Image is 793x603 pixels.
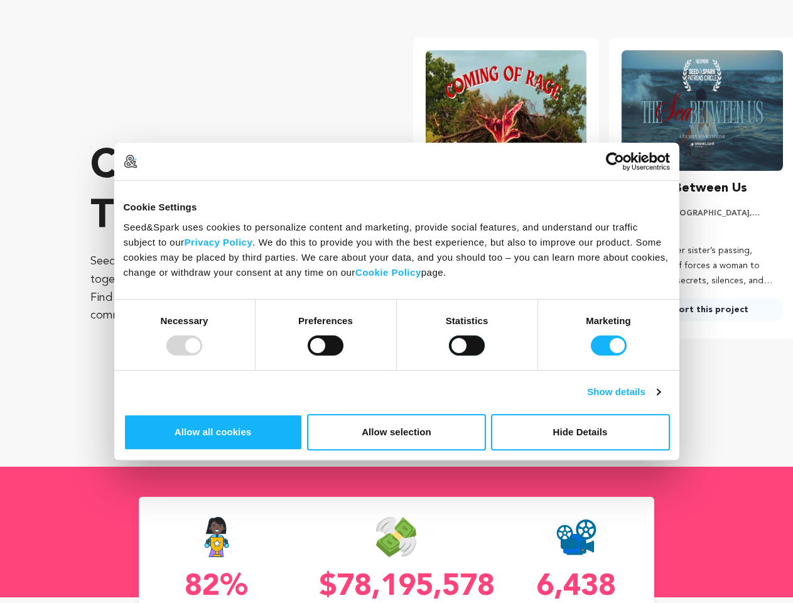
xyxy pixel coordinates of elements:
[586,315,631,326] strong: Marketing
[124,220,670,280] div: Seed&Spark uses cookies to personalize content and marketing, provide social features, and unders...
[491,414,670,450] button: Hide Details
[499,572,654,602] p: 6,438
[197,517,236,557] img: Seed&Spark Success Rate Icon
[90,253,363,325] p: Seed&Spark is where creators and audiences work together to bring incredible new projects to life...
[587,384,660,399] a: Show details
[124,414,303,450] button: Allow all cookies
[376,517,416,557] img: Seed&Spark Money Raised Icon
[124,200,670,215] div: Cookie Settings
[161,315,208,326] strong: Necessary
[622,50,783,171] img: The Sea Between Us image
[319,572,474,602] p: $78,195,578
[139,572,294,602] p: 82%
[90,142,363,242] p: Crowdfunding that .
[622,244,783,288] p: A year after her sister’s passing, mounting grief forces a woman to confront the secrets, silence...
[622,224,783,234] p: Drama, Family
[560,152,670,171] a: Usercentrics Cookiebot - opens in a new window
[298,315,353,326] strong: Preferences
[622,209,783,219] p: [US_STATE][GEOGRAPHIC_DATA], [US_STATE] | Film Short
[426,50,587,171] img: Coming of Rage image
[622,178,747,198] h3: The Sea Between Us
[556,517,596,557] img: Seed&Spark Projects Created Icon
[124,155,138,168] img: logo
[355,267,421,278] a: Cookie Policy
[446,315,488,326] strong: Statistics
[185,237,253,247] a: Privacy Policy
[622,298,783,321] a: Support this project
[307,414,486,450] button: Allow selection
